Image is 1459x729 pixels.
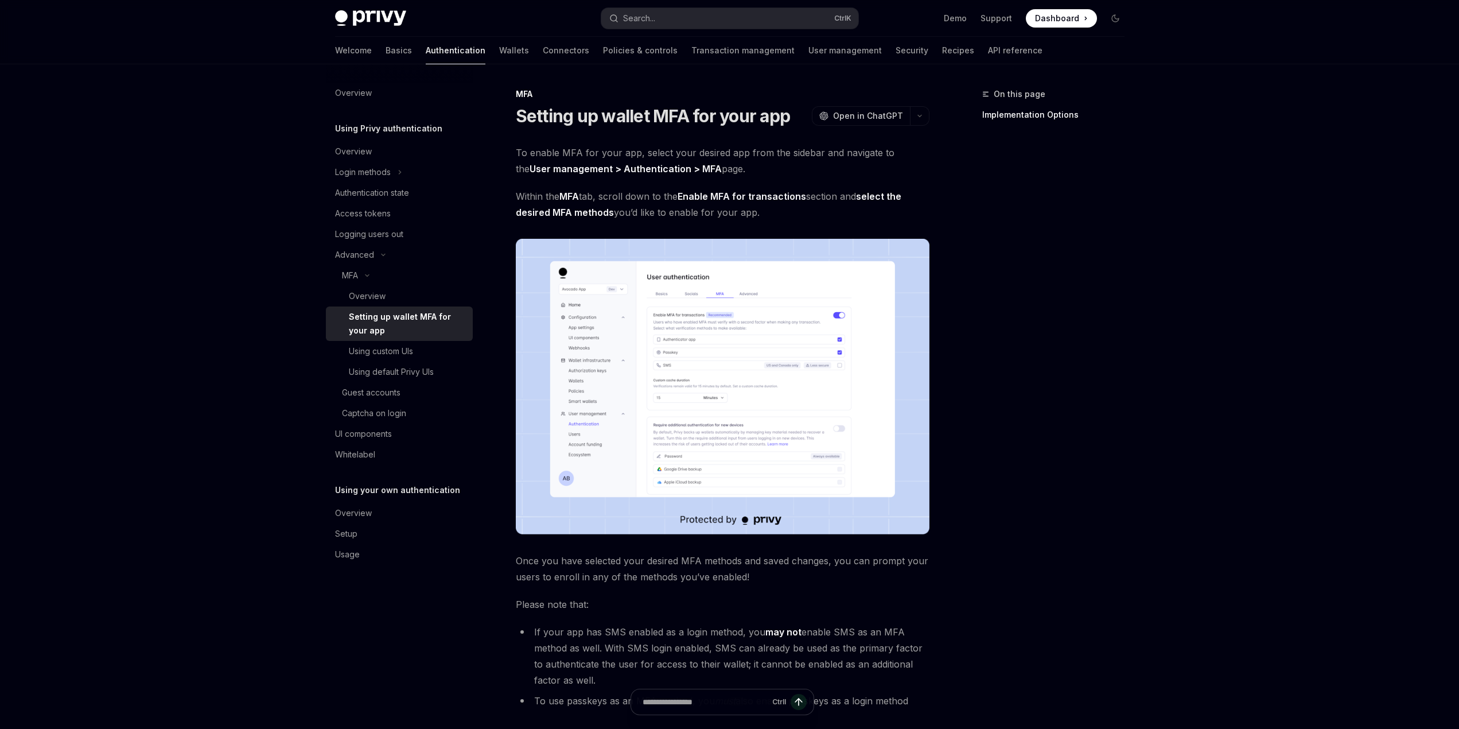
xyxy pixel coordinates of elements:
strong: may not [765,626,802,638]
h1: Setting up wallet MFA for your app [516,106,791,126]
input: Ask a question... [643,689,768,715]
a: Transaction management [691,37,795,64]
div: MFA [516,88,929,100]
a: Overview [326,286,473,307]
div: Access tokens [335,207,391,220]
button: Open in ChatGPT [812,106,910,126]
span: Ctrl K [834,14,851,23]
div: Advanced [335,248,374,262]
div: Overview [335,506,372,520]
a: Overview [326,83,473,103]
div: Setting up wallet MFA for your app [349,310,466,338]
a: Setting up wallet MFA for your app [326,307,473,341]
strong: Enable MFA for transactions [678,191,806,202]
button: Send message [791,694,807,710]
span: Open in ChatGPT [833,110,903,122]
img: images/MFA2.png [516,239,929,534]
div: Authentication state [335,186,409,200]
a: Overview [326,141,473,162]
div: Usage [335,548,360,561]
a: Welcome [335,37,372,64]
a: UI components [326,424,473,444]
a: Logging users out [326,224,473,245]
img: dark logo [335,10,406,26]
button: Toggle dark mode [1106,9,1125,28]
span: Please note that: [516,596,929,612]
a: Implementation Options [982,106,1134,124]
a: Support [981,13,1012,24]
button: Open search [601,8,858,29]
strong: User management > Authentication > MFA [530,163,722,175]
div: Using default Privy UIs [349,365,434,379]
a: User management [808,37,882,64]
a: API reference [988,37,1042,64]
a: Recipes [942,37,974,64]
div: Overview [349,289,386,303]
a: Basics [386,37,412,64]
a: Usage [326,544,473,565]
div: Overview [335,145,372,158]
a: Connectors [543,37,589,64]
span: To enable MFA for your app, select your desired app from the sidebar and navigate to the page. [516,145,929,177]
h5: Using your own authentication [335,483,460,497]
a: Wallets [499,37,529,64]
a: Overview [326,503,473,524]
strong: MFA [559,191,579,202]
a: Authentication [426,37,485,64]
div: Guest accounts [342,386,400,400]
a: Setup [326,524,473,544]
button: Toggle Login methods section [326,162,473,183]
a: Authentication state [326,183,473,203]
button: Toggle Advanced section [326,245,473,265]
div: Logging users out [335,227,403,241]
div: Overview [335,86,372,100]
div: MFA [342,269,358,282]
div: Setup [335,527,357,541]
a: Access tokens [326,203,473,224]
div: UI components [335,427,392,441]
a: Captcha on login [326,403,473,424]
a: Dashboard [1026,9,1097,28]
li: If your app has SMS enabled as a login method, you enable SMS as an MFA method as well. With SMS ... [516,624,929,688]
a: Using custom UIs [326,341,473,362]
a: Policies & controls [603,37,678,64]
a: Demo [944,13,967,24]
span: Dashboard [1035,13,1079,24]
div: Search... [623,11,655,25]
span: Within the tab, scroll down to the section and you’d like to enable for your app. [516,188,929,220]
div: Using custom UIs [349,344,413,358]
a: Guest accounts [326,382,473,403]
h5: Using Privy authentication [335,122,442,135]
span: Once you have selected your desired MFA methods and saved changes, you can prompt your users to e... [516,553,929,585]
span: On this page [994,87,1045,101]
a: Security [896,37,928,64]
button: Toggle MFA section [326,265,473,286]
div: Whitelabel [335,448,375,462]
div: Login methods [335,165,391,179]
div: Captcha on login [342,406,406,420]
a: Using default Privy UIs [326,362,473,382]
a: Whitelabel [326,444,473,465]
